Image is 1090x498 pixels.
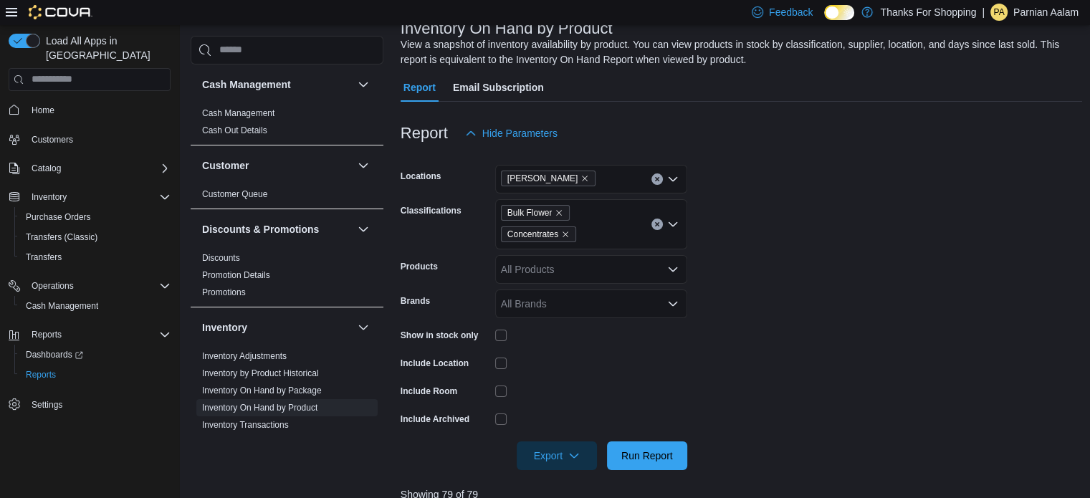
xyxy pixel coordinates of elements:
span: Operations [26,277,171,295]
span: Concentrates [501,226,576,242]
span: Settings [26,395,171,413]
button: Open list of options [667,219,679,230]
span: Promotion Details [202,269,270,281]
span: Transfers (Classic) [26,231,97,243]
div: Cash Management [191,105,383,145]
button: Customers [3,129,176,150]
div: Parnian Aalam [990,4,1008,21]
span: Inventory by Product Historical [202,368,319,379]
button: Reports [14,365,176,385]
button: Export [517,441,597,470]
h3: Cash Management [202,77,291,92]
button: Inventory [26,188,72,206]
a: Package Details [202,437,264,447]
span: Hide Parameters [482,126,558,140]
span: Bulk Flower [507,206,553,220]
div: View a snapshot of inventory availability by product. You can view products in stock by classific... [401,37,1076,67]
button: Open list of options [667,264,679,275]
button: Reports [26,326,67,343]
button: Reports [3,325,176,345]
a: Dashboards [14,345,176,365]
button: Remove Concentrates from selection in this group [561,230,570,239]
button: Operations [26,277,80,295]
span: Promotions [202,287,246,298]
img: Cova [29,5,92,19]
span: Run Report [621,449,673,463]
button: Open list of options [667,173,679,185]
span: Inventory [26,188,171,206]
a: Transfers [20,249,67,266]
span: Inventory On Hand by Product [202,402,317,413]
a: Customer Queue [202,189,267,199]
span: Inventory [32,191,67,203]
a: Purchase Orders [20,209,97,226]
label: Brands [401,295,430,307]
button: Cash Management [355,76,372,93]
button: Hide Parameters [459,119,563,148]
h3: Report [401,125,448,142]
label: Classifications [401,205,462,216]
div: Customer [191,186,383,209]
label: Products [401,261,438,272]
button: Settings [3,393,176,414]
label: Show in stock only [401,330,479,341]
button: Run Report [607,441,687,470]
h3: Discounts & Promotions [202,222,319,236]
button: Cash Management [202,77,352,92]
button: Remove Bulk Flower from selection in this group [555,209,563,217]
button: Home [3,100,176,120]
span: [PERSON_NAME] [507,171,578,186]
a: Cash Management [202,108,274,118]
span: Inventory Transactions [202,419,289,431]
span: Cash Management [20,297,171,315]
label: Include Room [401,386,457,397]
span: Bulk Flower [501,205,570,221]
a: Inventory Transactions [202,420,289,430]
span: Catalog [26,160,171,177]
button: Inventory [202,320,352,335]
span: Dashboards [20,346,171,363]
span: Cash Management [202,107,274,119]
a: Discounts [202,253,240,263]
a: Dashboards [20,346,89,363]
button: Clear input [651,173,663,185]
a: Inventory On Hand by Product [202,403,317,413]
button: Open list of options [667,298,679,310]
button: Operations [3,276,176,296]
span: Dashboards [26,349,83,360]
span: Purchase Orders [20,209,171,226]
button: Inventory [3,187,176,207]
a: Promotions [202,287,246,297]
span: Catalog [32,163,61,174]
button: Catalog [3,158,176,178]
span: Transfers [20,249,171,266]
input: Dark Mode [824,5,854,20]
button: Cash Management [14,296,176,316]
span: Load All Apps in [GEOGRAPHIC_DATA] [40,34,171,62]
button: Remove Henderson from selection in this group [580,174,589,183]
span: Purchase Orders [26,211,91,223]
span: Cash Out Details [202,125,267,136]
nav: Complex example [9,94,171,452]
span: Cash Management [26,300,98,312]
button: Customer [202,158,352,173]
p: | [982,4,985,21]
a: Home [26,102,60,119]
span: Reports [32,329,62,340]
span: Reports [26,369,56,380]
span: Transfers [26,252,62,263]
span: Customer Queue [202,188,267,200]
span: Customers [32,134,73,145]
a: Inventory Adjustments [202,351,287,361]
a: Cash Out Details [202,125,267,135]
label: Locations [401,171,441,182]
button: Discounts & Promotions [202,222,352,236]
span: Dark Mode [824,20,825,21]
a: Inventory by Product Historical [202,368,319,378]
span: Henderson [501,171,596,186]
a: Reports [20,366,62,383]
a: Settings [26,396,68,413]
span: Inventory Adjustments [202,350,287,362]
button: Transfers [14,247,176,267]
button: Customer [355,157,372,174]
